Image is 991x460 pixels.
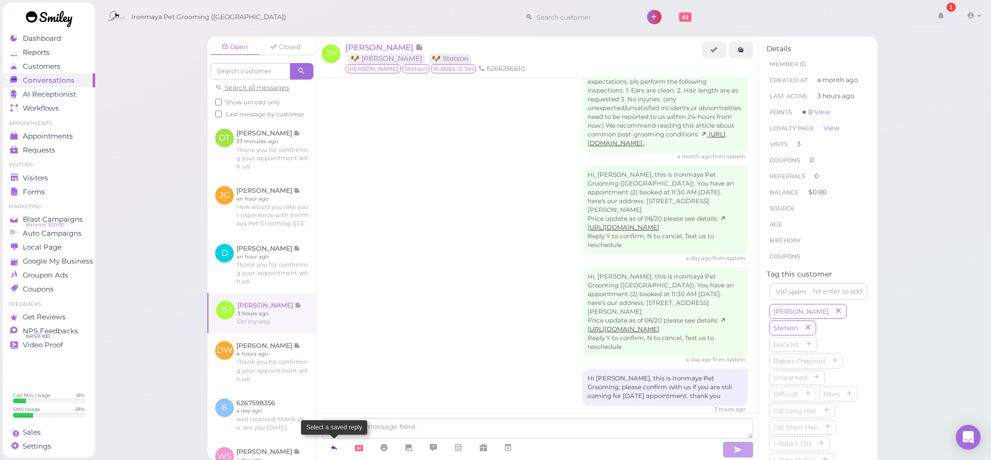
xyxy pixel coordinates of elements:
div: Hi [PERSON_NAME] , thank you for choosing Ironmaya Pet Grooming, where the safety and well-being ... [582,37,748,152]
span: Appointments [23,132,73,141]
span: Bites [821,390,842,398]
a: Local Page [3,240,95,254]
span: Blast Campaigns [23,215,83,224]
span: Points [770,109,792,116]
span: Settings [23,442,51,451]
a: Open [210,39,260,55]
a: Forms [3,185,95,199]
span: 16-35lbs 13-15H [431,64,476,73]
a: Google My Business [3,254,95,268]
span: Stetson [771,324,800,332]
span: Member ID [770,60,806,68]
span: Coupons [770,253,800,260]
a: View [823,124,839,132]
a: Groupon Ads [3,268,95,282]
a: Conversations [3,73,95,87]
span: Unwanted [771,374,809,381]
span: 09/22/2025 10:32am [686,356,713,363]
div: Details [767,44,870,53]
a: NPS Feedbacks NPS® 100 [3,324,95,338]
li: Visitors [3,161,95,168]
span: ★ 0 [801,108,830,116]
li: Feedbacks [3,301,95,308]
a: 🐶 Stetson [429,54,471,64]
span: 09/23/2025 11:43am [714,406,745,412]
span: Last Active [770,93,808,100]
div: Tag this customer [767,270,870,279]
div: 1 [947,3,956,12]
span: Coupons [23,285,54,294]
span: $0.00 [808,188,827,196]
span: Visitors [23,174,48,182]
div: Hi [PERSON_NAME], this is Ironmaya Pet Grooming, please confirm with us if you are still coming f... [582,369,748,406]
span: from system [713,255,745,262]
span: [PERSON_NAME] [771,308,831,315]
span: NPS® 100 [26,332,50,341]
span: Visits [770,141,788,148]
a: [URL][DOMAIN_NAME] [588,215,726,231]
span: AI Receptionist [23,90,76,99]
input: Search customer [210,63,290,80]
span: 3 hours ago [817,91,854,101]
div: Hi, [PERSON_NAME], this is Ironmaya Pet Grooming ([GEOGRAPHIC_DATA]). You have an appointment (2)... [582,165,748,255]
li: 6266256610 [476,64,528,73]
li: 0 [767,152,870,168]
a: Requests [3,143,95,157]
span: Loyalty page [770,125,814,132]
a: Coupons [3,282,95,296]
div: 28 % [75,406,85,412]
span: Last message by customer [226,111,305,118]
a: Dashboard [3,32,95,45]
span: blacklist [771,341,801,348]
span: Dashboard [23,34,61,43]
span: Show unread only [226,99,280,106]
div: hit enter to add [813,287,862,296]
span: Video Proof [23,341,63,349]
input: Search customer [533,9,633,25]
input: Show unread only [215,99,222,105]
span: Difficult [771,390,800,398]
a: Sales [3,425,95,439]
a: Settings [3,439,95,453]
span: Birthday [770,237,801,244]
span: Local Page [23,243,62,252]
a: View [814,108,830,116]
div: 18 % [76,392,85,398]
a: [PERSON_NAME] 🐶 [PERSON_NAME] 🐶 Stetson [346,42,476,63]
span: Conversations [23,76,74,85]
span: Requests [23,146,55,155]
span: Cat Long Hair [771,407,819,415]
span: Sales [23,428,41,437]
a: Get Reviews [3,310,95,324]
div: Hi, [PERSON_NAME], this is Ironmaya Pet Grooming ([GEOGRAPHIC_DATA]). You have an appointment (2)... [582,267,748,357]
span: Balance [770,189,801,196]
a: Blast Campaigns Balance: $20.00 [3,212,95,226]
li: 3 [767,136,870,152]
a: 🐶 [PERSON_NAME] [348,54,425,64]
span: Reports [23,48,50,57]
li: Appointments [3,120,95,127]
span: [PERSON_NAME] [346,42,415,52]
span: from system [713,356,745,363]
span: Customers [23,62,61,71]
li: Marketing [3,203,95,210]
a: Video Proof [3,338,95,352]
span: Referrals [770,173,805,180]
a: Customers [3,59,95,73]
span: Rabies Checked [771,357,827,365]
span: Google My Business [23,257,93,266]
span: Auto Campaigns [23,229,82,238]
span: Coupons [770,157,800,164]
span: Stetson [402,64,429,73]
div: Open Intercom Messenger [956,425,981,450]
a: Closed [261,39,310,55]
span: Cat Short Hair [771,423,820,431]
span: Ironmaya Pet Grooming ([GEOGRAPHIC_DATA]) [131,3,286,32]
span: Source [770,205,795,212]
div: Call Min. Usage [13,392,51,398]
span: age [770,221,783,228]
div: SMS Usage [13,406,40,412]
span: Created At [770,76,808,84]
a: Appointments [3,129,95,143]
a: Visitors [3,171,95,185]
